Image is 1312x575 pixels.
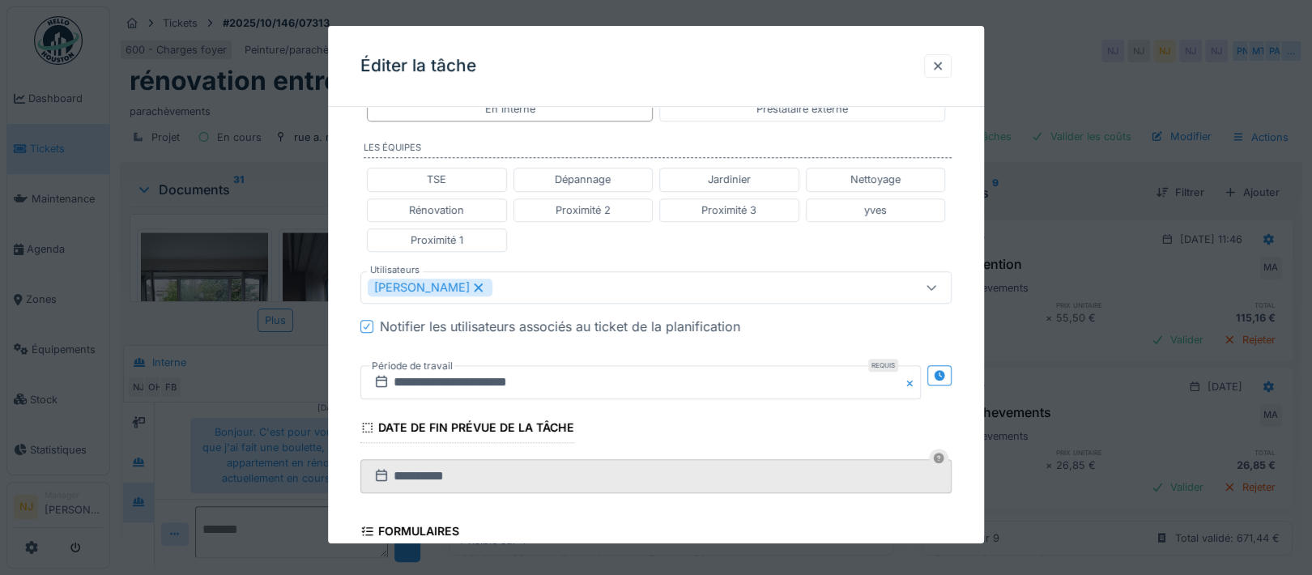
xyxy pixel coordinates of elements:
[864,202,887,218] div: yves
[850,172,901,187] div: Nettoyage
[903,365,921,399] button: Close
[485,101,535,117] div: En interne
[368,279,492,296] div: [PERSON_NAME]
[409,202,464,218] div: Rénovation
[868,359,898,372] div: Requis
[360,56,476,76] h3: Éditer la tâche
[756,101,848,117] div: Prestataire externe
[427,172,446,187] div: TSE
[701,202,756,218] div: Proximité 3
[380,317,740,336] div: Notifier les utilisateurs associés au ticket de la planification
[370,357,454,375] label: Période de travail
[411,232,463,248] div: Proximité 1
[367,263,423,277] label: Utilisateurs
[360,519,459,547] div: Formulaires
[556,202,611,218] div: Proximité 2
[364,141,952,159] label: Les équipes
[708,172,751,187] div: Jardinier
[555,172,611,187] div: Dépannage
[360,415,574,443] div: Date de fin prévue de la tâche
